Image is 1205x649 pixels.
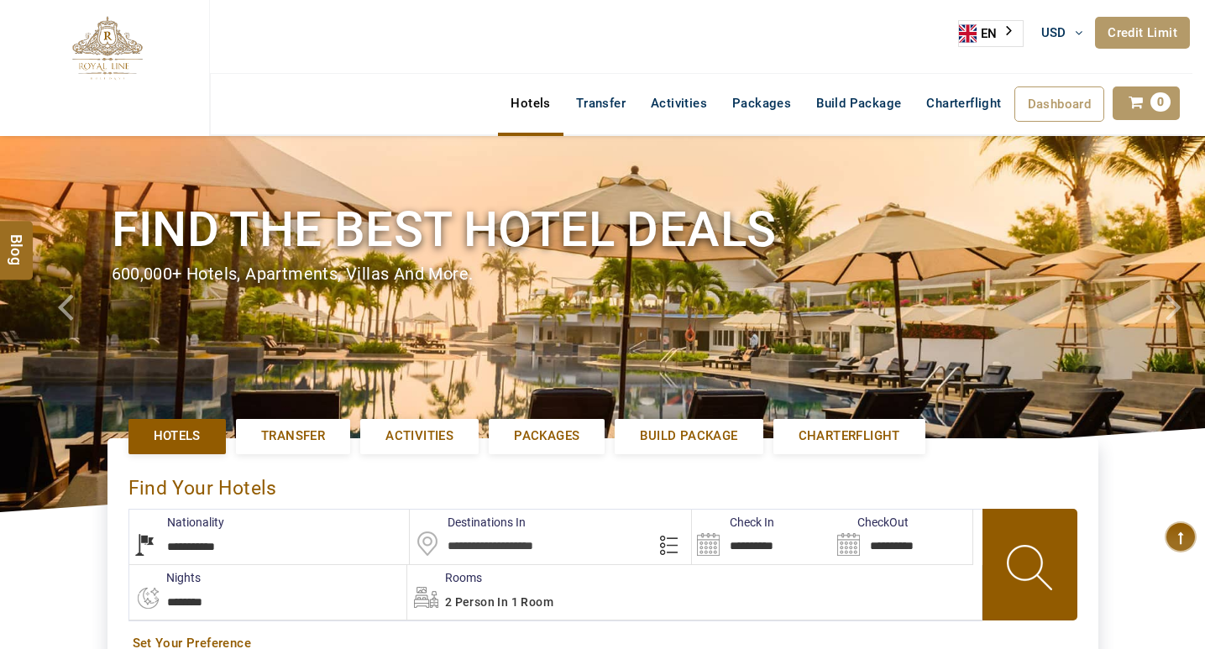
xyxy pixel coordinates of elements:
[640,427,737,445] span: Build Package
[832,510,972,564] input: Search
[445,595,553,609] span: 2 Person in 1 Room
[1041,25,1066,40] span: USD
[1095,17,1190,49] a: Credit Limit
[128,419,226,453] a: Hotels
[720,86,804,120] a: Packages
[360,419,479,453] a: Activities
[498,86,563,120] a: Hotels
[128,569,201,586] label: nights
[514,427,579,445] span: Packages
[958,20,1024,47] aside: Language selected: English
[112,198,1094,261] h1: Find the best hotel deals
[959,21,1023,46] a: EN
[129,514,224,531] label: Nationality
[563,86,638,120] a: Transfer
[692,510,832,564] input: Search
[638,86,720,120] a: Activities
[128,459,1077,509] div: Find Your Hotels
[914,86,1014,120] a: Charterflight
[261,427,325,445] span: Transfer
[832,514,909,531] label: CheckOut
[1150,92,1171,112] span: 0
[1113,86,1180,120] a: 0
[407,569,482,586] label: Rooms
[489,419,605,453] a: Packages
[385,427,453,445] span: Activities
[13,8,196,98] img: The Royal Line Holidays
[615,419,762,453] a: Build Package
[410,514,526,531] label: Destinations In
[154,427,201,445] span: Hotels
[799,427,900,445] span: Charterflight
[692,514,774,531] label: Check In
[236,419,350,453] a: Transfer
[112,262,1094,286] div: 600,000+ hotels, apartments, villas and more.
[773,419,925,453] a: Charterflight
[958,20,1024,47] div: Language
[1028,97,1092,112] span: Dashboard
[926,96,1001,111] span: Charterflight
[804,86,914,120] a: Build Package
